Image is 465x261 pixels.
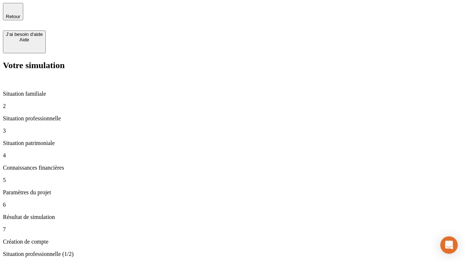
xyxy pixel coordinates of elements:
p: Situation professionnelle (1/2) [3,251,462,257]
p: Connaissances financières [3,165,462,171]
div: J’ai besoin d'aide [6,32,43,37]
p: Paramètres du projet [3,189,462,196]
span: Retour [6,14,20,19]
h2: Votre simulation [3,61,462,70]
div: Open Intercom Messenger [440,236,458,254]
p: 7 [3,226,462,233]
div: Aide [6,37,43,42]
p: Création de compte [3,239,462,245]
p: 4 [3,152,462,159]
p: Situation familiale [3,91,462,97]
p: 3 [3,128,462,134]
p: 2 [3,103,462,109]
p: Situation patrimoniale [3,140,462,146]
p: Résultat de simulation [3,214,462,220]
button: J’ai besoin d'aideAide [3,30,46,53]
p: Situation professionnelle [3,115,462,122]
p: 5 [3,177,462,183]
button: Retour [3,3,23,20]
p: 6 [3,202,462,208]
